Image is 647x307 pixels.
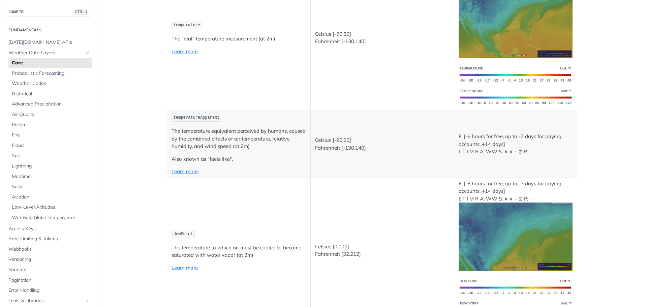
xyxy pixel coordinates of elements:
span: Expand image [459,233,573,240]
span: Expand image [459,283,573,290]
button: JUMP TOCTRL-/ [5,7,92,17]
span: Fire [12,132,90,139]
a: Wet Bulb Globe Temperature [8,213,92,223]
a: Weather Data LayersHide subpages for Weather Data Layers [5,48,92,58]
p: Celsius [0,100] Fahrenheit [32,212] [315,243,450,258]
span: Maritime [12,173,90,180]
span: Tools & Libraries [8,298,83,304]
span: Weather Data Layers [8,50,83,56]
p: The temperature equivalent perceived by humans, caused by the combined effects of air temperature... [172,127,306,150]
a: Learn more [172,265,198,271]
span: Expand image [459,21,573,27]
p: The temperature to which air must be cooled to become saturated with water vapor (at 2m) [172,244,306,259]
a: Weather Codes [8,79,92,89]
span: Air Quality [12,111,90,118]
p: F: [-6 hours for free, up to -7 days for paying accounts, +14 days] I: T I M R A: WW S: ∧ ∨ ~ ⧖ P: - [459,133,573,156]
button: Show subpages for Tools & Libraries [85,298,90,304]
a: Air Quality [8,110,92,120]
p: Also known as "feels like". [172,155,306,163]
p: The "real" temperature measurement (at 2m) [172,35,306,43]
button: Hide subpages for Weather Data Layers [85,50,90,56]
p: F: [-6 hours for free, up to -7 days for paying accounts, +14 days] I: T I M R A: WW S: ∧ ∨ ~ ⧖ P: + [459,180,573,271]
span: Aviation [12,194,90,201]
span: dewPoint [174,232,193,237]
a: Fire [8,130,92,140]
span: Expand image [459,93,573,100]
span: Error Handling [8,287,90,294]
span: Webhooks [8,246,90,253]
span: Pollen [12,122,90,128]
span: temperature [174,23,200,28]
img: temperature-si [459,63,573,86]
p: Celsius [-90,60] Fahrenheit [-130,140] [315,30,450,45]
span: Flood [12,142,90,149]
span: Weather Codes [12,80,90,87]
img: temperature-us [459,86,573,109]
a: Formats [5,265,92,275]
a: Lightning [8,161,92,171]
a: Solar [8,182,92,192]
p: Celsius [-90,60] Fahrenheit [-130,140] [315,136,450,152]
a: [DATE][DOMAIN_NAME] APIs [5,37,92,48]
a: Aviation [8,192,92,202]
span: Advanced Precipitation [12,101,90,108]
span: Probabilistic Forecasting [12,70,90,77]
a: Error Handling [5,285,92,296]
a: Probabilistic Forecasting [8,68,92,79]
span: Formats [8,267,90,273]
a: Rate Limiting & Tokens [5,234,92,244]
span: Wet Bulb Globe Temperature [12,214,90,221]
a: Soil [8,151,92,161]
span: Expand image [459,71,573,77]
a: Learn more [172,168,198,175]
span: Rate Limiting & Tokens [8,236,90,242]
a: Versioning [5,254,92,265]
h2: Fundamentals [5,27,92,33]
img: dewpoint [459,203,573,271]
a: Advanced Precipitation [8,99,92,109]
a: Low-Level Altitudes [8,202,92,212]
span: Versioning [8,256,90,263]
span: CTRL-/ [73,9,88,14]
span: Pagination [8,277,90,284]
a: Tools & LibrariesShow subpages for Tools & Libraries [5,296,92,306]
a: Core [8,58,92,68]
a: Learn more [172,48,198,55]
img: dewpoint-si [459,276,573,299]
span: Historical [12,91,90,97]
span: temperatureApparent [174,115,220,120]
a: Pagination [5,275,92,285]
span: Low-Level Altitudes [12,204,90,211]
a: Webhooks [5,244,92,254]
a: Historical [8,89,92,99]
span: Access Keys [8,225,90,232]
a: Pollen [8,120,92,130]
span: Core [12,60,90,66]
a: Maritime [8,172,92,182]
a: Access Keys [5,224,92,234]
span: Lightning [12,163,90,170]
span: Soil [12,152,90,159]
span: [DATE][DOMAIN_NAME] APIs [8,39,90,46]
a: Flood [8,141,92,151]
span: Solar [12,183,90,190]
